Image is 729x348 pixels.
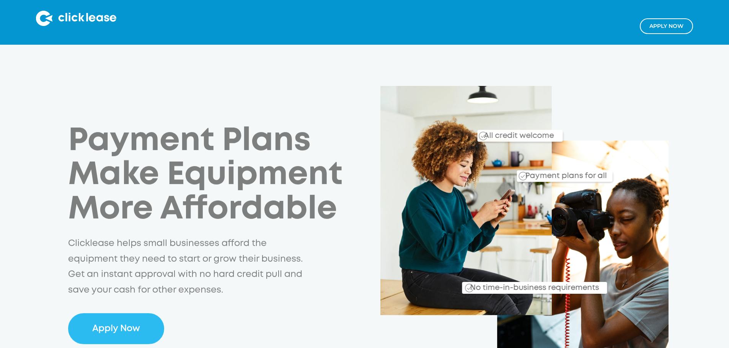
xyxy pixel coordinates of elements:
img: Clicklease logo [36,11,116,26]
h1: Payment Plans Make Equipment More Affordable [68,125,358,227]
a: Apply NOw [640,18,693,34]
img: Checkmark_callout [519,172,527,180]
div: Payment plans for all [522,166,607,182]
img: Checkmark_callout [479,132,488,140]
a: Apply Now [68,313,164,344]
p: Clicklease helps small businesses afford the equipment they need to start or grow their business.... [68,236,307,298]
img: Checkmark_callout [465,283,473,292]
div: All credit welcome [453,125,563,142]
div: No time-in-business requirements [426,274,607,293]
